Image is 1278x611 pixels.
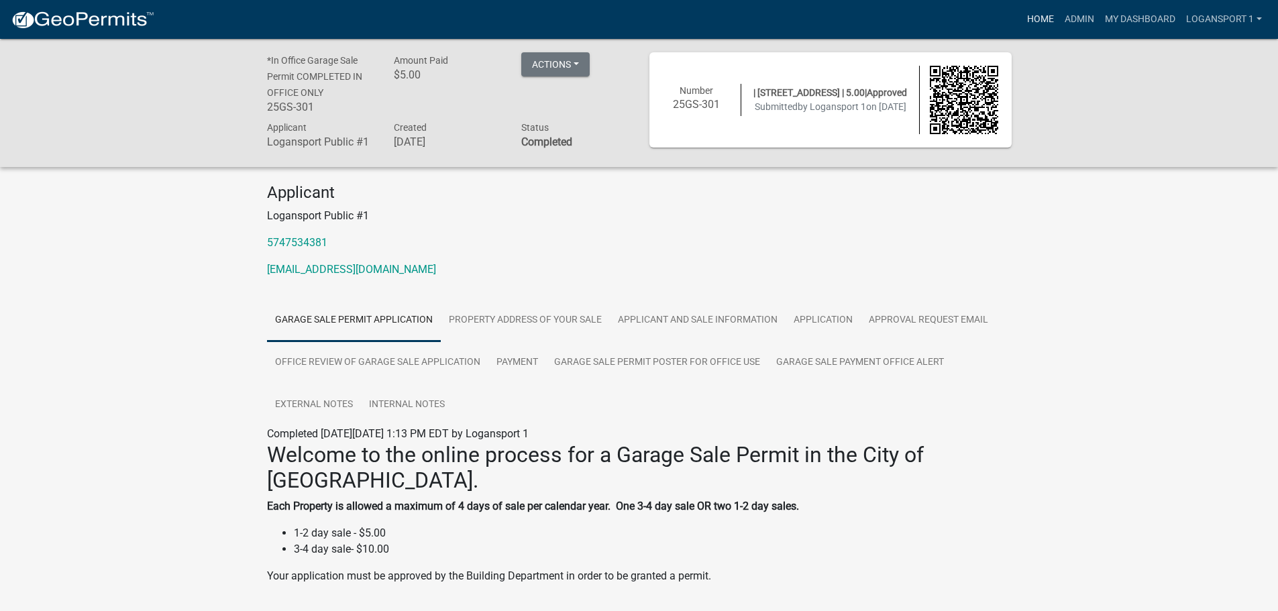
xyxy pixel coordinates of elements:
[755,101,906,112] span: Submitted on [DATE]
[267,236,327,249] a: 5747534381
[768,341,952,384] a: Garage Sale Payment Office Alert
[267,442,1012,494] h2: Welcome to the online process for a Garage Sale Permit in the City of [GEOGRAPHIC_DATA].
[267,135,374,148] h6: Logansport Public #1
[680,85,713,96] span: Number
[1100,7,1181,32] a: My Dashboard
[267,427,529,440] span: Completed [DATE][DATE] 1:13 PM EDT by Logansport 1
[753,87,907,98] span: | [STREET_ADDRESS] | 5.00|Approved
[267,55,362,98] span: *In Office Garage Sale Permit COMPLETED IN OFFICE ONLY
[267,208,1012,224] p: Logansport Public #1
[267,263,436,276] a: [EMAIL_ADDRESS][DOMAIN_NAME]
[798,101,866,112] span: by Logansport 1
[267,101,374,113] h6: 25GS-301
[394,68,501,81] h6: $5.00
[294,541,1012,557] li: 3-4 day sale- $10.00
[1059,7,1100,32] a: Admin
[441,299,610,342] a: PROPERTY ADDRESS OF YOUR SALE
[786,299,861,342] a: Application
[267,568,1012,600] p: Your application must be approved by the Building Department in order to be granted a permit.
[521,135,572,148] strong: Completed
[610,299,786,342] a: Applicant and Sale Information
[267,122,307,133] span: Applicant
[267,384,361,427] a: External Notes
[521,52,590,76] button: Actions
[546,341,768,384] a: Garage Sale Permit Poster for Office Use
[930,66,998,134] img: QR code
[488,341,546,384] a: Payment
[267,500,799,512] strong: Each Property is allowed a maximum of 4 days of sale per calendar year. One 3-4 day sale OR two 1...
[1181,7,1267,32] a: Logansport 1
[267,299,441,342] a: Garage Sale Permit Application
[267,183,1012,203] h4: Applicant
[663,98,731,111] h6: 25GS-301
[1022,7,1059,32] a: Home
[394,55,448,66] span: Amount Paid
[294,525,1012,541] li: 1-2 day sale - $5.00
[267,341,488,384] a: Office Review of Garage Sale Application
[521,122,549,133] span: Status
[394,135,501,148] h6: [DATE]
[861,299,996,342] a: Approval Request Email
[394,122,427,133] span: Created
[361,384,453,427] a: Internal Notes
